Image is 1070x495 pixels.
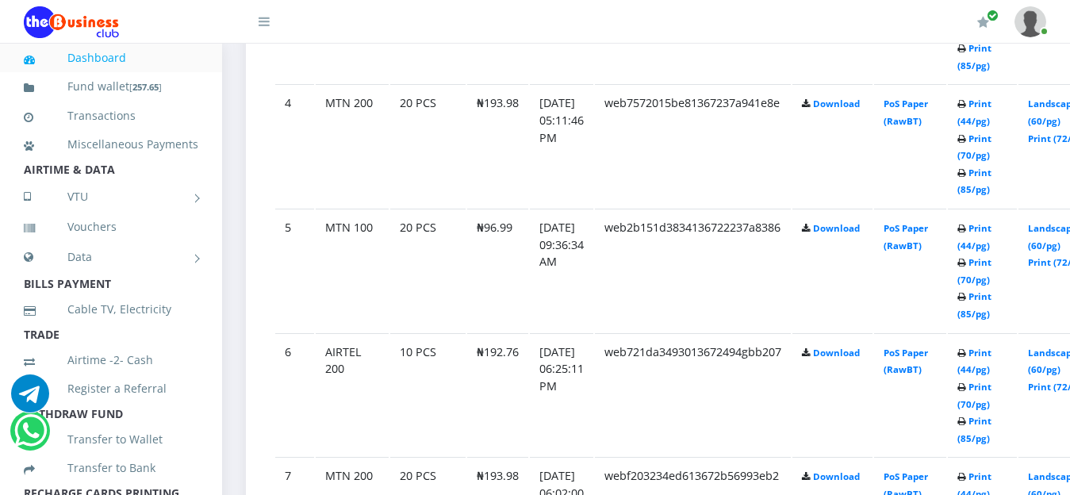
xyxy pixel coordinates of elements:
[813,222,860,234] a: Download
[530,84,593,207] td: [DATE] 05:11:46 PM
[275,84,314,207] td: 4
[813,347,860,359] a: Download
[1014,6,1046,37] img: User
[390,209,466,332] td: 20 PCS
[24,291,198,328] a: Cable TV, Electricity
[316,84,389,207] td: MTN 200
[957,347,991,376] a: Print (44/pg)
[813,98,860,109] a: Download
[316,333,389,456] td: AIRTEL 200
[957,415,991,444] a: Print (85/pg)
[884,98,928,127] a: PoS Paper (RawBT)
[977,16,989,29] i: Renew/Upgrade Subscription
[467,209,528,332] td: ₦96.99
[467,333,528,456] td: ₦192.76
[390,84,466,207] td: 20 PCS
[987,10,999,21] span: Renew/Upgrade Subscription
[957,381,991,410] a: Print (70/pg)
[24,177,198,217] a: VTU
[14,424,47,450] a: Chat for support
[132,81,159,93] b: 257.65
[24,6,119,38] img: Logo
[957,290,991,320] a: Print (85/pg)
[595,209,791,332] td: web2b151d3834136722237a8386
[275,209,314,332] td: 5
[24,40,198,76] a: Dashboard
[24,209,198,245] a: Vouchers
[957,42,991,71] a: Print (85/pg)
[24,98,198,134] a: Transactions
[530,333,593,456] td: [DATE] 06:25:11 PM
[467,84,528,207] td: ₦193.98
[11,386,49,412] a: Chat for support
[24,237,198,277] a: Data
[275,333,314,456] td: 6
[884,222,928,251] a: PoS Paper (RawBT)
[813,470,860,482] a: Download
[595,333,791,456] td: web721da3493013672494gbb207
[24,68,198,106] a: Fund wallet[257.65]
[24,450,198,486] a: Transfer to Bank
[957,256,991,286] a: Print (70/pg)
[530,209,593,332] td: [DATE] 09:36:34 AM
[390,333,466,456] td: 10 PCS
[316,209,389,332] td: MTN 100
[957,132,991,162] a: Print (70/pg)
[957,167,991,196] a: Print (85/pg)
[595,84,791,207] td: web7572015be81367237a941e8e
[884,347,928,376] a: PoS Paper (RawBT)
[24,342,198,378] a: Airtime -2- Cash
[129,81,162,93] small: [ ]
[24,370,198,407] a: Register a Referral
[957,222,991,251] a: Print (44/pg)
[24,126,198,163] a: Miscellaneous Payments
[24,421,198,458] a: Transfer to Wallet
[957,98,991,127] a: Print (44/pg)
